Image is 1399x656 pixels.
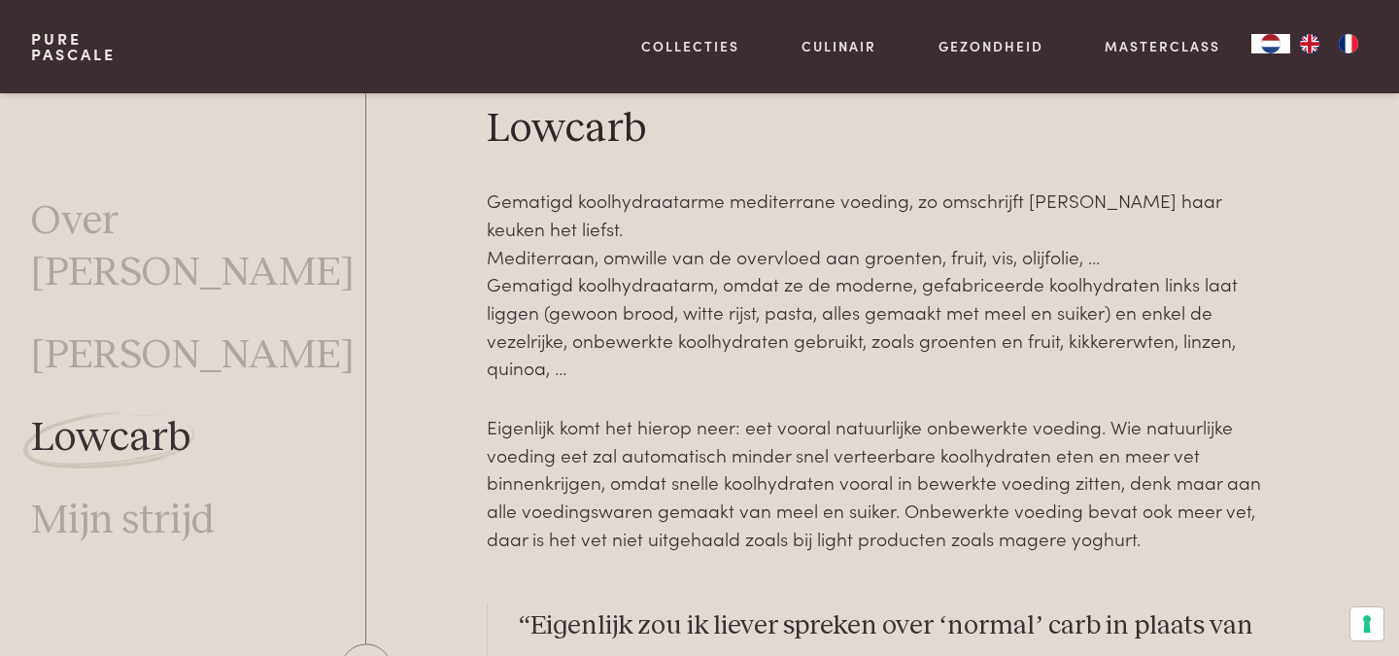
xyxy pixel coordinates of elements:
p: Gematigd koolhydraatarme mediterrane voeding, zo omschrijft [PERSON_NAME] haar keuken het liefst.... [487,187,1279,382]
p: Eigenlijk komt het hierop neer: eet vooral natuurlijke onbewerkte voeding. Wie natuurlijke voedin... [487,413,1279,552]
a: Mijn strijd [31,496,215,547]
a: Gezondheid [938,36,1043,56]
a: PurePascale [31,31,116,62]
a: Lowcarb [31,413,190,465]
a: Collecties [641,36,739,56]
a: Over [PERSON_NAME] [31,196,365,299]
a: Masterclass [1105,36,1220,56]
a: FR [1329,34,1368,53]
a: [PERSON_NAME] [31,330,355,382]
div: Language [1251,34,1290,53]
a: NL [1251,34,1290,53]
a: EN [1290,34,1329,53]
ul: Language list [1290,34,1368,53]
h2: Lowcarb [487,104,1279,155]
a: Culinair [802,36,876,56]
button: Uw voorkeuren voor toestemming voor trackingtechnologieën [1350,607,1383,640]
aside: Language selected: Nederlands [1251,34,1368,53]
